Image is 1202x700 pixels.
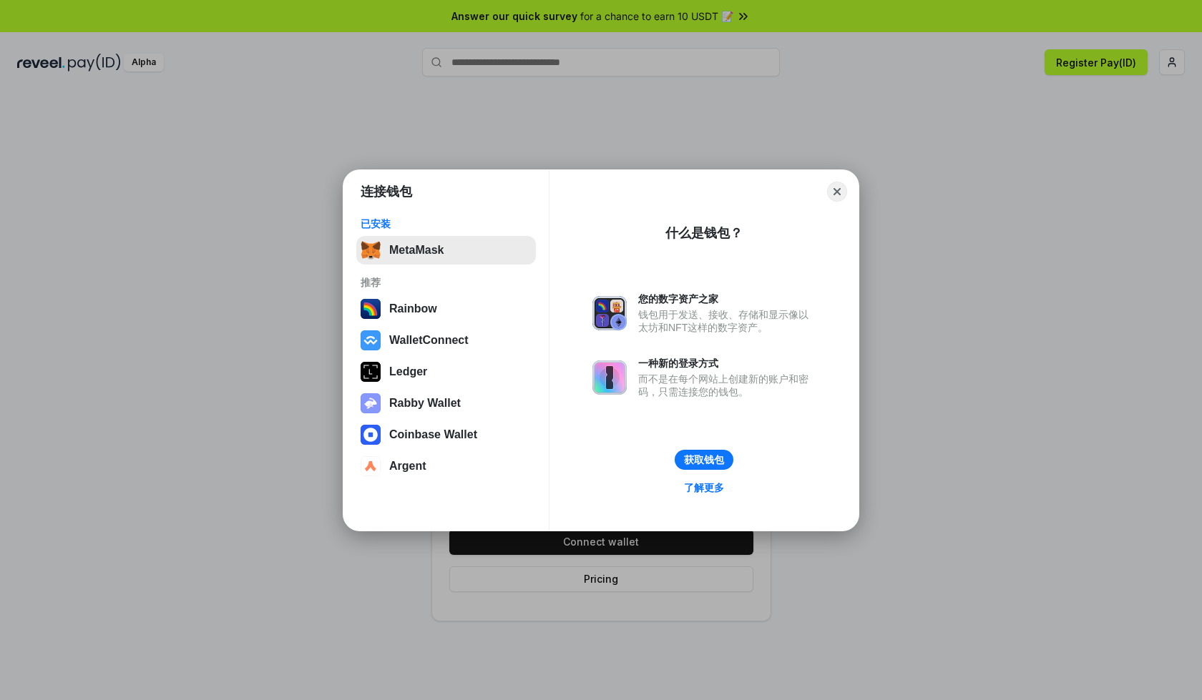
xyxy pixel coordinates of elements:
[356,389,536,418] button: Rabby Wallet
[356,358,536,386] button: Ledger
[389,302,437,315] div: Rainbow
[638,357,816,370] div: 一种新的登录方式
[389,397,461,410] div: Rabby Wallet
[675,478,733,497] a: 了解更多
[361,183,412,200] h1: 连接钱包
[361,240,381,260] img: svg+xml,%3Csvg%20fill%3D%22none%22%20height%3D%2233%22%20viewBox%3D%220%200%2035%2033%22%20width%...
[638,308,816,334] div: 钱包用于发送、接收、存储和显示像以太坊和NFT这样的数字资产。
[665,225,743,242] div: 什么是钱包？
[361,299,381,319] img: svg+xml,%3Csvg%20width%3D%22120%22%20height%3D%22120%22%20viewBox%3D%220%200%20120%20120%22%20fil...
[684,481,724,494] div: 了解更多
[389,334,469,347] div: WalletConnect
[684,453,724,466] div: 获取钱包
[638,292,816,305] div: 您的数字资产之家
[356,236,536,265] button: MetaMask
[361,276,532,289] div: 推荐
[389,365,427,378] div: Ledger
[361,217,532,230] div: 已安装
[361,456,381,476] img: svg+xml,%3Csvg%20width%3D%2228%22%20height%3D%2228%22%20viewBox%3D%220%200%2028%2028%22%20fill%3D...
[592,360,627,395] img: svg+xml,%3Csvg%20xmlns%3D%22http%3A%2F%2Fwww.w3.org%2F2000%2Fsvg%22%20fill%3D%22none%22%20viewBox...
[361,393,381,413] img: svg+xml,%3Csvg%20xmlns%3D%22http%3A%2F%2Fwww.w3.org%2F2000%2Fsvg%22%20fill%3D%22none%22%20viewBox...
[389,244,444,257] div: MetaMask
[389,428,477,441] div: Coinbase Wallet
[361,330,381,350] img: svg+xml,%3Csvg%20width%3D%2228%22%20height%3D%2228%22%20viewBox%3D%220%200%2028%2028%22%20fill%3D...
[356,326,536,355] button: WalletConnect
[389,460,426,473] div: Argent
[356,452,536,480] button: Argent
[356,295,536,323] button: Rainbow
[592,296,627,330] img: svg+xml,%3Csvg%20xmlns%3D%22http%3A%2F%2Fwww.w3.org%2F2000%2Fsvg%22%20fill%3D%22none%22%20viewBox...
[827,182,847,202] button: Close
[356,420,536,449] button: Coinbase Wallet
[361,362,381,382] img: svg+xml,%3Csvg%20xmlns%3D%22http%3A%2F%2Fwww.w3.org%2F2000%2Fsvg%22%20width%3D%2228%22%20height%3...
[638,373,816,398] div: 而不是在每个网站上创建新的账户和密码，只需连接您的钱包。
[675,450,733,470] button: 获取钱包
[361,425,381,445] img: svg+xml,%3Csvg%20width%3D%2228%22%20height%3D%2228%22%20viewBox%3D%220%200%2028%2028%22%20fill%3D...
